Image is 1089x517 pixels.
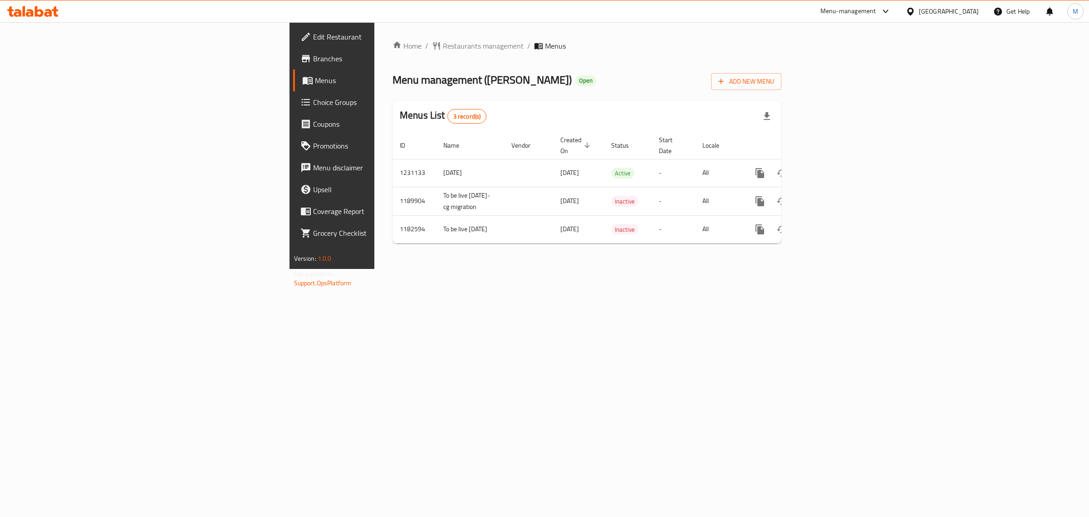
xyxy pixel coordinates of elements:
[294,277,352,289] a: Support.OpsPlatform
[447,109,487,124] div: Total records count
[313,162,464,173] span: Menu disclaimer
[919,6,979,16] div: [GEOGRAPHIC_DATA]
[771,162,793,184] button: Change Status
[560,167,579,179] span: [DATE]
[652,159,695,187] td: -
[820,6,876,17] div: Menu-management
[313,140,464,151] span: Promotions
[313,184,464,195] span: Upsell
[742,132,844,159] th: Actions
[432,40,524,51] a: Restaurants management
[702,140,731,151] span: Locale
[400,140,417,151] span: ID
[293,91,471,113] a: Choice Groups
[400,109,486,124] h2: Menus List
[695,187,742,215] td: All
[294,253,316,264] span: Version:
[659,134,684,156] span: Start Date
[315,75,464,86] span: Menus
[294,268,336,280] span: Get support on:
[652,187,695,215] td: -
[293,70,471,91] a: Menus
[1073,6,1078,16] span: M
[545,40,566,51] span: Menus
[443,140,471,151] span: Name
[756,105,778,127] div: Export file
[392,40,781,51] nav: breadcrumb
[560,134,593,156] span: Created On
[611,168,634,179] span: Active
[711,73,781,90] button: Add New Menu
[392,132,844,244] table: enhanced table
[293,222,471,244] a: Grocery Checklist
[749,190,771,212] button: more
[293,48,471,70] a: Branches
[313,53,464,64] span: Branches
[448,112,486,121] span: 3 record(s)
[511,140,542,151] span: Vendor
[718,76,774,87] span: Add New Menu
[527,40,530,51] li: /
[695,159,742,187] td: All
[575,77,596,85] span: Open
[611,140,641,151] span: Status
[611,224,638,235] span: Inactive
[313,206,464,217] span: Coverage Report
[560,223,579,235] span: [DATE]
[293,200,471,222] a: Coverage Report
[611,196,638,207] span: Inactive
[313,119,464,129] span: Coupons
[293,179,471,200] a: Upsell
[771,219,793,240] button: Change Status
[695,215,742,243] td: All
[293,26,471,48] a: Edit Restaurant
[313,228,464,239] span: Grocery Checklist
[771,190,793,212] button: Change Status
[575,75,596,86] div: Open
[293,157,471,179] a: Menu disclaimer
[652,215,695,243] td: -
[293,113,471,135] a: Coupons
[749,219,771,240] button: more
[443,40,524,51] span: Restaurants management
[313,31,464,42] span: Edit Restaurant
[318,253,332,264] span: 1.0.0
[560,195,579,207] span: [DATE]
[313,97,464,108] span: Choice Groups
[749,162,771,184] button: more
[392,70,572,90] span: Menu management ( [PERSON_NAME] )
[293,135,471,157] a: Promotions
